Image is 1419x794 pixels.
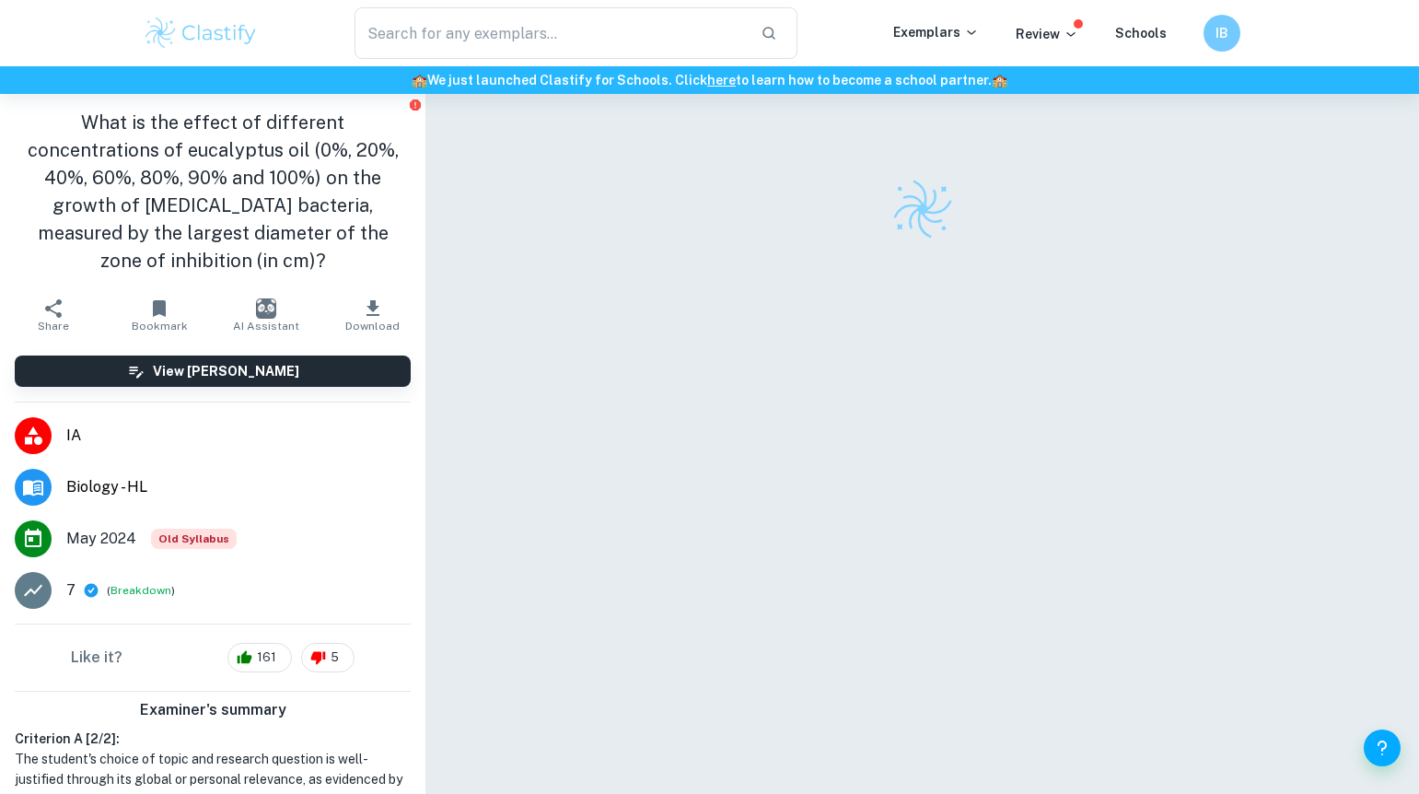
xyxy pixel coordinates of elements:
[992,73,1007,88] span: 🏫
[132,320,188,333] span: Bookmark
[15,109,411,274] h1: What is the effect of different concentrations of eucalyptus oil (0%, 20%, 40%, 60%, 80%, 90% and...
[4,70,1415,90] h6: We just launched Clastify for Schools. Click to learn how to become a school partner.
[213,289,320,341] button: AI Assistant
[66,528,136,550] span: May 2024
[110,582,171,599] button: Breakdown
[1364,730,1401,766] button: Help and Feedback
[256,298,276,319] img: AI Assistant
[320,648,349,667] span: 5
[71,647,122,669] h6: Like it?
[38,320,69,333] span: Share
[345,320,400,333] span: Download
[151,529,237,549] span: Old Syllabus
[320,289,426,341] button: Download
[1204,15,1240,52] button: IB
[66,476,411,498] span: Biology - HL
[107,582,175,600] span: ( )
[412,73,427,88] span: 🏫
[66,579,76,601] p: 7
[893,22,979,42] p: Exemplars
[227,643,292,672] div: 161
[247,648,286,667] span: 161
[355,7,747,59] input: Search for any exemplars...
[707,73,736,88] a: here
[890,177,955,241] img: Clastify logo
[1211,23,1232,43] h6: IB
[153,361,299,381] h6: View [PERSON_NAME]
[107,289,214,341] button: Bookmark
[1115,26,1167,41] a: Schools
[1016,24,1078,44] p: Review
[15,729,411,749] h6: Criterion A [ 2 / 2 ]:
[143,15,260,52] img: Clastify logo
[301,643,355,672] div: 5
[408,98,422,111] button: Report issue
[151,529,237,549] div: Starting from the May 2025 session, the Biology IA requirements have changed. It's OK to refer to...
[66,425,411,447] span: IA
[7,699,418,721] h6: Examiner's summary
[233,320,299,333] span: AI Assistant
[15,356,411,387] button: View [PERSON_NAME]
